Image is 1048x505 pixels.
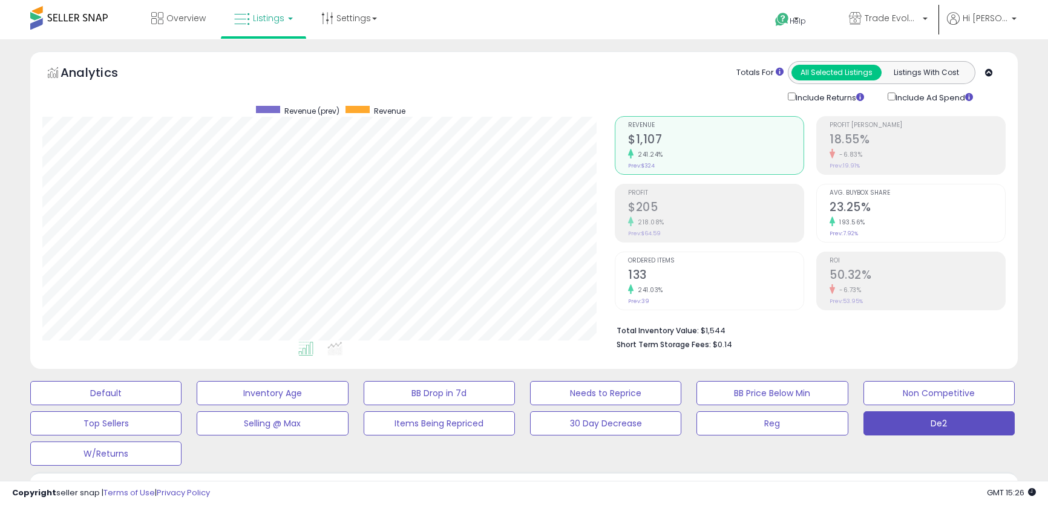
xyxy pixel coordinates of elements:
[830,268,1005,284] h2: 50.32%
[791,65,882,80] button: All Selected Listings
[830,162,860,169] small: Prev: 19.91%
[628,200,804,217] h2: $205
[628,268,804,284] h2: 133
[863,381,1015,405] button: Non Competitive
[628,190,804,197] span: Profit
[30,411,182,435] button: Top Sellers
[835,150,862,159] small: -6.83%
[830,200,1005,217] h2: 23.25%
[835,218,865,227] small: 193.56%
[947,12,1017,39] a: Hi [PERSON_NAME]
[617,325,699,336] b: Total Inventory Value:
[30,381,182,405] button: Default
[830,258,1005,264] span: ROI
[61,64,142,84] h5: Analytics
[830,230,858,237] small: Prev: 7.92%
[284,106,339,116] span: Revenue (prev)
[530,381,681,405] button: Needs to Reprice
[634,285,663,295] small: 241.03%
[530,411,681,435] button: 30 Day Decrease
[830,298,863,305] small: Prev: 53.95%
[197,411,348,435] button: Selling @ Max
[987,487,1036,498] span: 2025-08-12 15:26 GMT
[364,381,515,405] button: BB Drop in 7d
[628,258,804,264] span: Ordered Items
[628,298,649,305] small: Prev: 39
[12,487,56,498] strong: Copyright
[12,487,210,499] div: seller snap | |
[197,381,348,405] button: Inventory Age
[765,3,830,39] a: Help
[253,12,284,24] span: Listings
[830,132,1005,149] h2: 18.55%
[628,122,804,129] span: Revenue
[628,230,661,237] small: Prev: $64.59
[617,339,711,350] b: Short Term Storage Fees:
[790,16,806,26] span: Help
[835,285,861,295] small: -6.73%
[779,90,879,104] div: Include Returns
[628,132,804,149] h2: $1,107
[617,322,997,337] li: $1,544
[775,12,790,27] i: Get Help
[713,339,732,350] span: $0.14
[364,411,515,435] button: Items Being Repriced
[634,218,664,227] small: 218.08%
[696,411,848,435] button: Reg
[157,487,210,498] a: Privacy Policy
[166,12,206,24] span: Overview
[696,381,848,405] button: BB Price Below Min
[963,12,1008,24] span: Hi [PERSON_NAME]
[830,122,1005,129] span: Profit [PERSON_NAME]
[374,106,405,116] span: Revenue
[830,190,1005,197] span: Avg. Buybox Share
[30,441,182,466] button: W/Returns
[736,67,784,79] div: Totals For
[865,12,919,24] span: Trade Evolution US
[881,65,971,80] button: Listings With Cost
[628,162,655,169] small: Prev: $324
[103,487,155,498] a: Terms of Use
[863,411,1015,435] button: De2
[879,90,992,104] div: Include Ad Spend
[634,150,663,159] small: 241.24%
